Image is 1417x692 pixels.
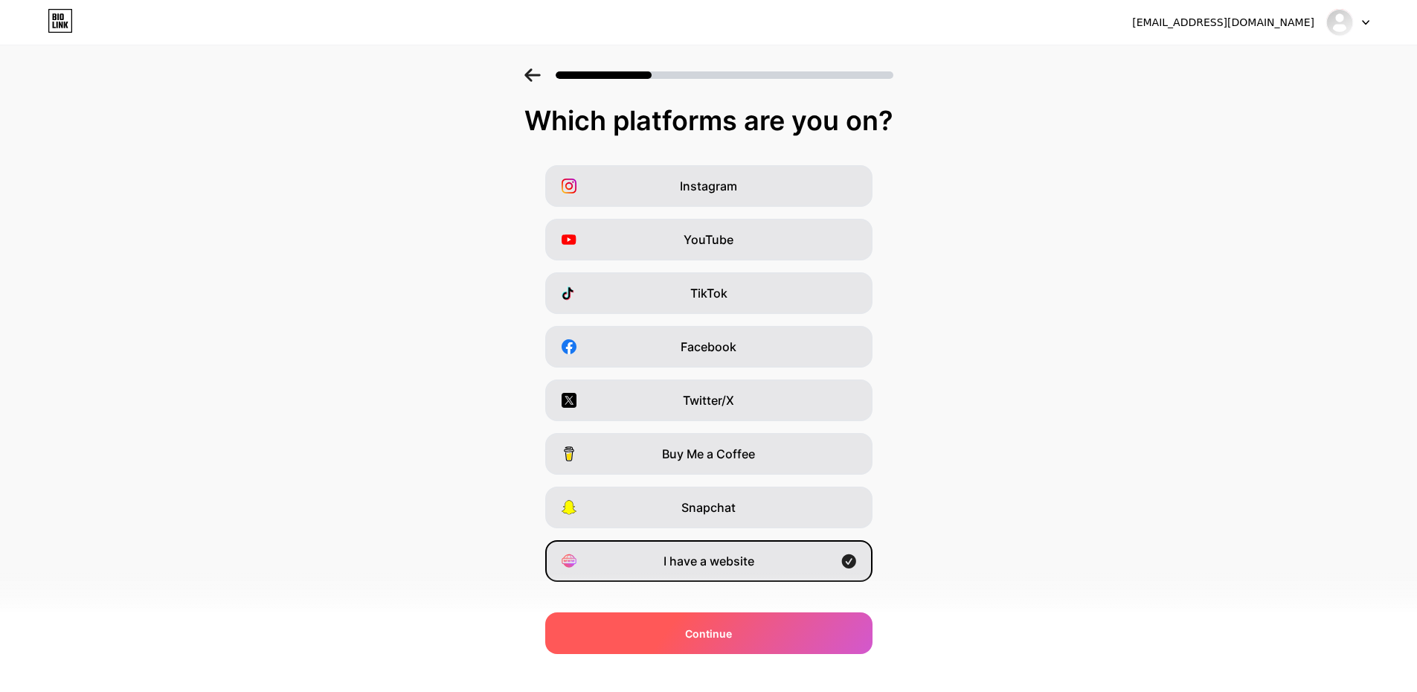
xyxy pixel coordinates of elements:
span: TikTok [690,284,727,302]
span: Facebook [681,338,736,356]
span: Instagram [680,177,737,195]
div: [EMAIL_ADDRESS][DOMAIN_NAME] [1132,15,1314,31]
span: YouTube [684,231,733,249]
span: I have a website [663,552,754,570]
span: Continue [685,626,732,641]
div: Which platforms are you on? [15,106,1402,135]
span: Snapchat [681,499,736,516]
img: romaincuchet [1326,8,1354,36]
span: Twitter/X [683,391,734,409]
span: Buy Me a Coffee [662,445,755,463]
